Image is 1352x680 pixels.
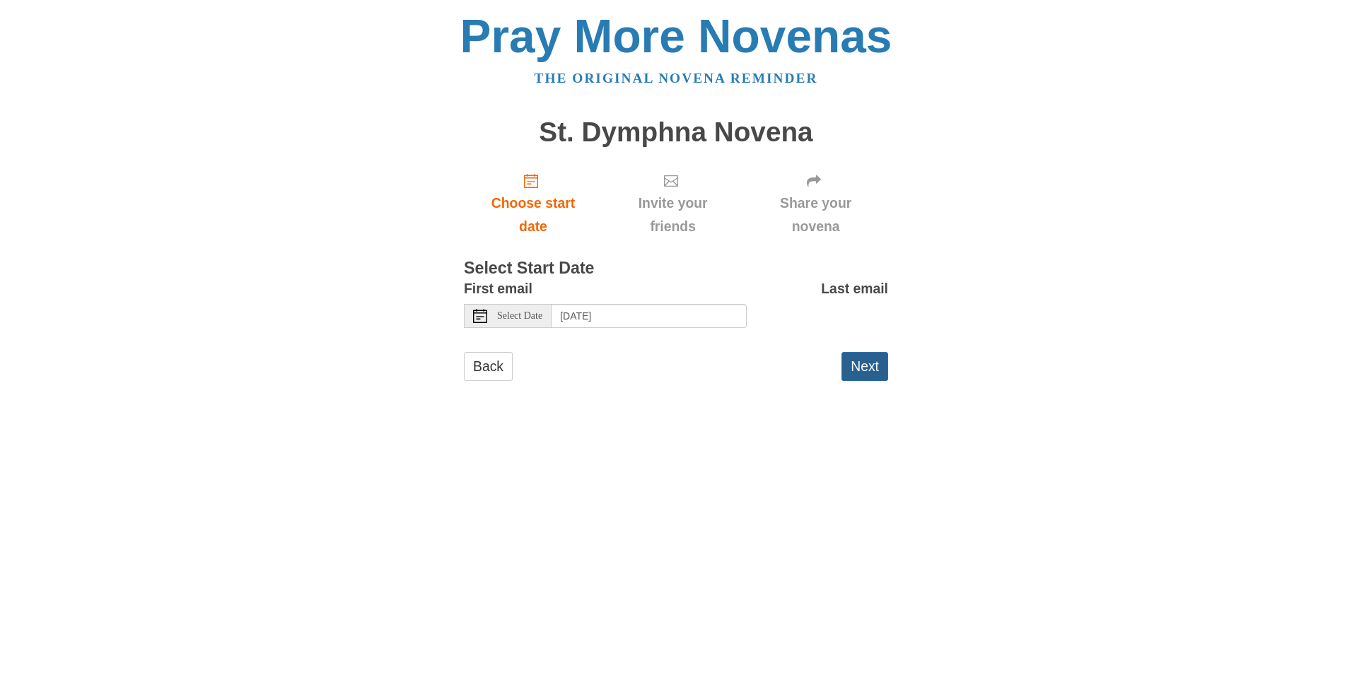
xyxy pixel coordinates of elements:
[464,352,513,381] a: Back
[460,10,892,62] a: Pray More Novenas
[464,259,888,278] h3: Select Start Date
[841,352,888,381] button: Next
[743,161,888,245] div: Click "Next" to confirm your start date first.
[464,161,602,245] a: Choose start date
[464,117,888,148] h1: St. Dymphna Novena
[821,277,888,300] label: Last email
[617,192,729,238] span: Invite your friends
[535,71,818,86] a: The original novena reminder
[497,311,542,321] span: Select Date
[464,277,532,300] label: First email
[602,161,743,245] div: Click "Next" to confirm your start date first.
[478,192,588,238] span: Choose start date
[757,192,874,238] span: Share your novena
